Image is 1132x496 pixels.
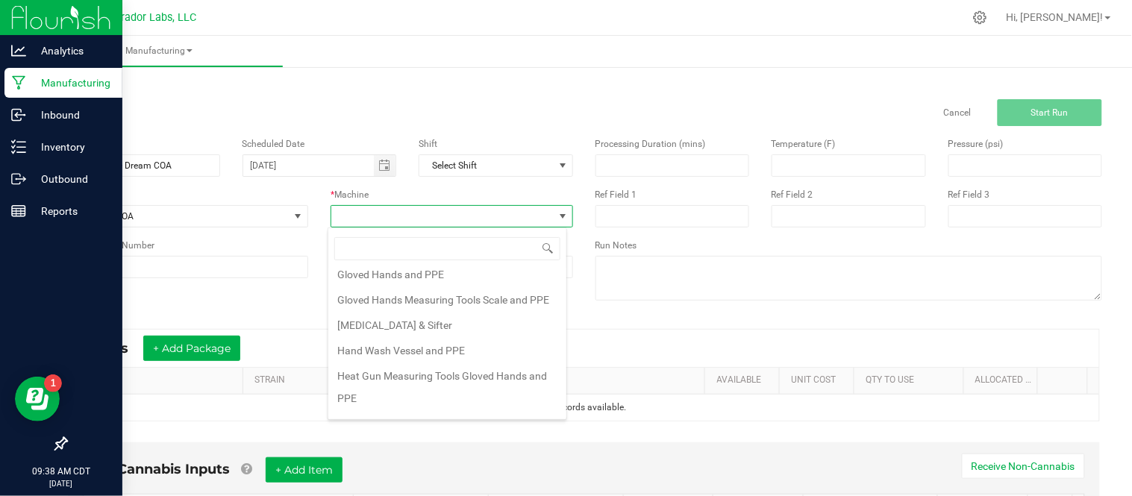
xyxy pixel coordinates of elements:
[26,42,116,60] p: Analytics
[328,262,566,287] li: Gloved Hands and PPE
[11,75,26,90] inline-svg: Manufacturing
[866,374,957,386] a: QTY TO USESortable
[328,411,566,436] li: Homogenizer
[26,202,116,220] p: Reports
[11,204,26,219] inline-svg: Reports
[944,107,972,119] a: Cancel
[83,461,230,477] span: Non-Cannabis Inputs
[493,374,699,386] a: PACKAGE IDSortable
[334,189,369,200] span: Machine
[44,374,62,392] iframe: Resource center unread badge
[26,106,116,124] p: Inbound
[11,172,26,186] inline-svg: Outbound
[243,139,305,149] span: Scheduled Date
[26,74,116,92] p: Manufacturing
[26,170,116,188] p: Outbound
[1031,107,1069,118] span: Start Run
[36,45,283,57] span: Manufacturing
[241,461,252,477] a: Add Non-Cannabis items that were also consumed in the run (e.g. gloves and packaging); Also add N...
[971,10,989,25] div: Manage settings
[948,189,990,200] span: Ref Field 3
[595,240,637,251] span: Run Notes
[1007,11,1104,23] span: Hi, [PERSON_NAME]!
[66,206,289,227] span: Testing - COA
[7,465,116,478] p: 09:38 AM CDT
[962,453,1085,479] button: Receive Non-Cannabis
[595,139,706,149] span: Processing Duration (mins)
[108,11,196,24] span: Curador Labs, LLC
[419,154,573,177] span: NO DATA FOUND
[266,457,343,483] button: + Add Item
[7,478,116,489] p: [DATE]
[328,313,566,338] li: [MEDICAL_DATA] & Sifter
[69,395,1099,421] td: No records available.
[998,99,1102,126] button: Start Run
[328,363,566,411] li: Heat Gun Measuring Tools Gloved Hands and PPE
[328,287,566,313] li: Gloved Hands Measuring Tools Scale and PPE
[15,377,60,421] iframe: Resource center
[243,155,375,176] input: Date
[11,43,26,58] inline-svg: Analytics
[948,139,1004,149] span: Pressure (psi)
[11,139,26,154] inline-svg: Inventory
[1050,374,1082,386] a: Sortable
[11,107,26,122] inline-svg: Inbound
[772,189,813,200] span: Ref Field 2
[792,374,848,386] a: Unit CostSortable
[36,36,283,67] a: Manufacturing
[419,139,437,149] span: Shift
[374,155,395,176] span: Toggle calendar
[80,374,237,386] a: ITEMSortable
[595,189,637,200] span: Ref Field 1
[772,139,836,149] span: Temperature (F)
[717,374,774,386] a: AVAILABLESortable
[419,155,554,176] span: Select Shift
[143,336,240,361] button: + Add Package
[254,374,361,386] a: STRAINSortable
[975,374,1032,386] a: Allocated CostSortable
[328,338,566,363] li: Hand Wash Vessel and PPE
[26,138,116,156] p: Inventory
